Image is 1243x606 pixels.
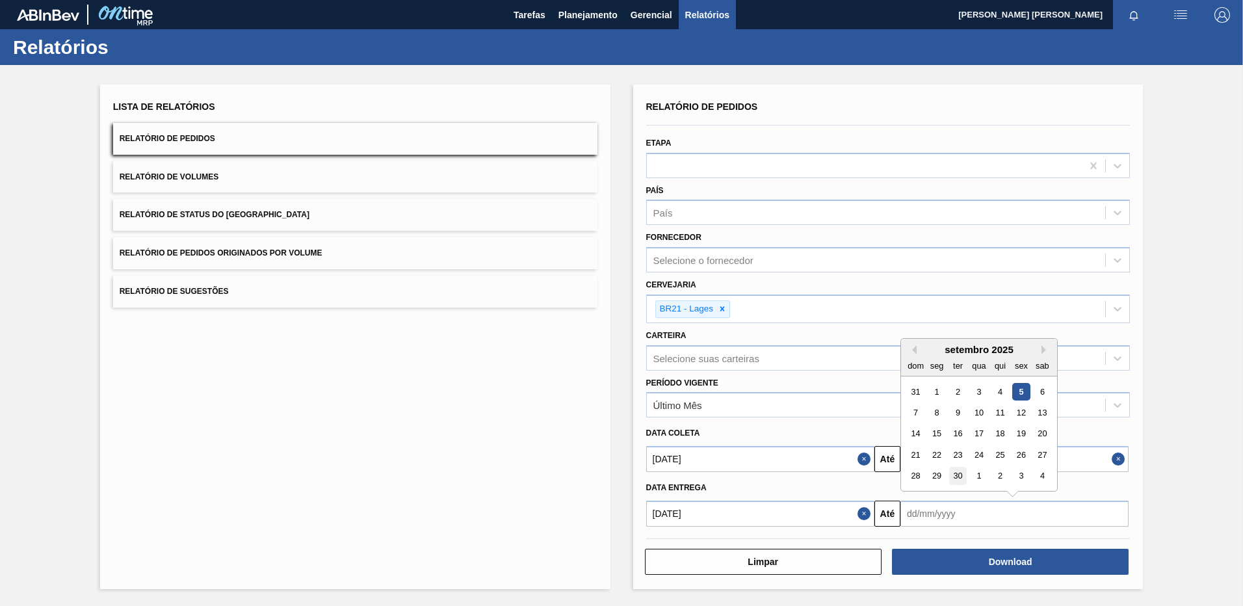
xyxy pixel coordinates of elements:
[907,383,924,401] div: Choose domingo, 31 de agosto de 2025
[1012,357,1030,375] div: sex
[120,248,322,257] span: Relatório de Pedidos Originados por Volume
[646,428,700,438] span: Data coleta
[646,331,687,340] label: Carteira
[646,280,696,289] label: Cervejaria
[1112,446,1129,472] button: Close
[113,101,215,112] span: Lista de Relatórios
[646,501,874,527] input: dd/mm/yyyy
[991,357,1009,375] div: qui
[907,446,924,464] div: Choose domingo, 21 de setembro de 2025
[970,357,988,375] div: qua
[17,9,79,21] img: TNhmsLtSVTkK8tSr43FrP2fwEKptu5GPRR3wAAAABJRU5ErkJggg==
[857,446,874,472] button: Close
[1034,468,1051,485] div: Choose sábado, 4 de outubro de 2025
[13,40,244,55] h1: Relatórios
[1012,425,1030,443] div: Choose sexta-feira, 19 de setembro de 2025
[970,404,988,421] div: Choose quarta-feira, 10 de setembro de 2025
[1034,446,1051,464] div: Choose sábado, 27 de setembro de 2025
[874,501,900,527] button: Até
[653,207,673,218] div: País
[905,381,1053,486] div: month 2025-09
[901,344,1057,355] div: setembro 2025
[970,383,988,401] div: Choose quarta-feira, 3 de setembro de 2025
[1012,446,1030,464] div: Choose sexta-feira, 26 de setembro de 2025
[907,357,924,375] div: dom
[646,101,758,112] span: Relatório de Pedidos
[949,446,967,464] div: Choose terça-feira, 23 de setembro de 2025
[928,425,945,443] div: Choose segunda-feira, 15 de setembro de 2025
[120,210,309,219] span: Relatório de Status do [GEOGRAPHIC_DATA]
[991,425,1009,443] div: Choose quinta-feira, 18 de setembro de 2025
[991,404,1009,421] div: Choose quinta-feira, 11 de setembro de 2025
[892,549,1129,575] button: Download
[991,383,1009,401] div: Choose quinta-feira, 4 de setembro de 2025
[907,425,924,443] div: Choose domingo, 14 de setembro de 2025
[928,468,945,485] div: Choose segunda-feira, 29 de setembro de 2025
[970,425,988,443] div: Choose quarta-feira, 17 de setembro de 2025
[949,357,967,375] div: ter
[120,172,218,181] span: Relatório de Volumes
[646,378,718,388] label: Período Vigente
[656,301,716,317] div: BR21 - Lages
[653,400,702,411] div: Último Mês
[949,468,967,485] div: Choose terça-feira, 30 de setembro de 2025
[928,383,945,401] div: Choose segunda-feira, 1 de setembro de 2025
[646,138,672,148] label: Etapa
[113,276,597,308] button: Relatório de Sugestões
[646,446,874,472] input: dd/mm/yyyy
[928,446,945,464] div: Choose segunda-feira, 22 de setembro de 2025
[1034,425,1051,443] div: Choose sábado, 20 de setembro de 2025
[120,287,229,296] span: Relatório de Sugestões
[685,7,729,23] span: Relatórios
[928,357,945,375] div: seg
[113,237,597,269] button: Relatório de Pedidos Originados por Volume
[646,233,701,242] label: Fornecedor
[907,404,924,421] div: Choose domingo, 7 de setembro de 2025
[558,7,618,23] span: Planejamento
[928,404,945,421] div: Choose segunda-feira, 8 de setembro de 2025
[631,7,672,23] span: Gerencial
[874,446,900,472] button: Até
[646,483,707,492] span: Data entrega
[991,468,1009,485] div: Choose quinta-feira, 2 de outubro de 2025
[900,501,1129,527] input: dd/mm/yyyy
[970,468,988,485] div: Choose quarta-feira, 1 de outubro de 2025
[1214,7,1230,23] img: Logout
[646,186,664,195] label: País
[1113,6,1155,24] button: Notificações
[120,134,215,143] span: Relatório de Pedidos
[949,404,967,421] div: Choose terça-feira, 9 de setembro de 2025
[1041,345,1051,354] button: Next Month
[1034,357,1051,375] div: sab
[1034,404,1051,421] div: Choose sábado, 13 de setembro de 2025
[907,468,924,485] div: Choose domingo, 28 de setembro de 2025
[1012,468,1030,485] div: Choose sexta-feira, 3 de outubro de 2025
[113,199,597,231] button: Relatório de Status do [GEOGRAPHIC_DATA]
[970,446,988,464] div: Choose quarta-feira, 24 de setembro de 2025
[1012,404,1030,421] div: Choose sexta-feira, 12 de setembro de 2025
[908,345,917,354] button: Previous Month
[949,383,967,401] div: Choose terça-feira, 2 de setembro de 2025
[991,446,1009,464] div: Choose quinta-feira, 25 de setembro de 2025
[514,7,545,23] span: Tarefas
[113,161,597,193] button: Relatório de Volumes
[653,352,759,363] div: Selecione suas carteiras
[949,425,967,443] div: Choose terça-feira, 16 de setembro de 2025
[653,255,753,266] div: Selecione o fornecedor
[1012,383,1030,401] div: Choose sexta-feira, 5 de setembro de 2025
[645,549,882,575] button: Limpar
[1034,383,1051,401] div: Choose sábado, 6 de setembro de 2025
[857,501,874,527] button: Close
[1173,7,1188,23] img: userActions
[113,123,597,155] button: Relatório de Pedidos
